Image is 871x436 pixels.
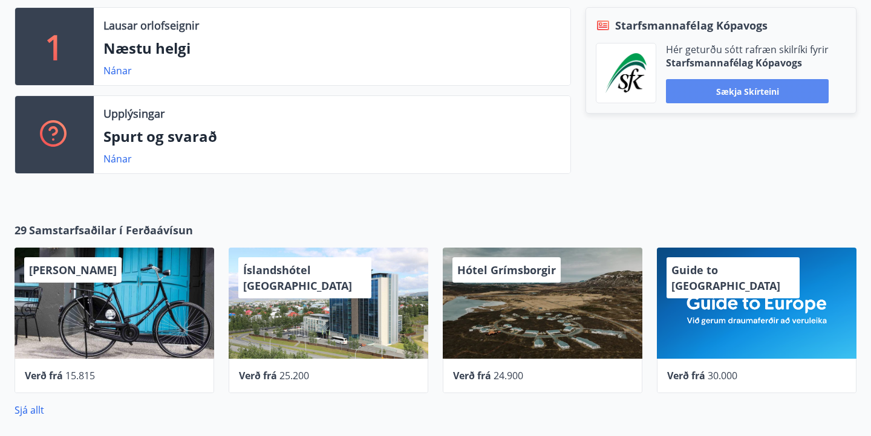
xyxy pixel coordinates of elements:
[45,24,64,69] p: 1
[15,403,44,417] a: Sjá allt
[666,43,829,56] p: Hér geturðu sótt rafræn skilríki fyrir
[103,64,132,77] a: Nánar
[65,369,95,382] span: 15.815
[103,126,561,147] p: Spurt og svarað
[671,263,780,293] span: Guide to [GEOGRAPHIC_DATA]
[25,369,63,382] span: Verð frá
[103,38,561,59] p: Næstu helgi
[708,369,737,382] span: 30.000
[667,369,705,382] span: Verð frá
[29,263,117,277] span: [PERSON_NAME]
[243,263,352,293] span: Íslandshótel [GEOGRAPHIC_DATA]
[239,369,277,382] span: Verð frá
[279,369,309,382] span: 25.200
[666,79,829,103] button: Sækja skírteini
[666,56,829,69] p: Starfsmannafélag Kópavogs
[457,263,556,277] span: Hótel Grímsborgir
[103,106,165,121] p: Upplýsingar
[605,53,647,93] img: x5MjQkxwhnYn6YREZUTEa9Q4KsBUeQdWGts9Dj4O.png
[29,222,193,238] span: Samstarfsaðilar í Ferðaávísun
[453,369,491,382] span: Verð frá
[615,18,768,33] span: Starfsmannafélag Kópavogs
[103,18,199,33] p: Lausar orlofseignir
[15,222,27,238] span: 29
[494,369,523,382] span: 24.900
[103,152,132,165] a: Nánar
